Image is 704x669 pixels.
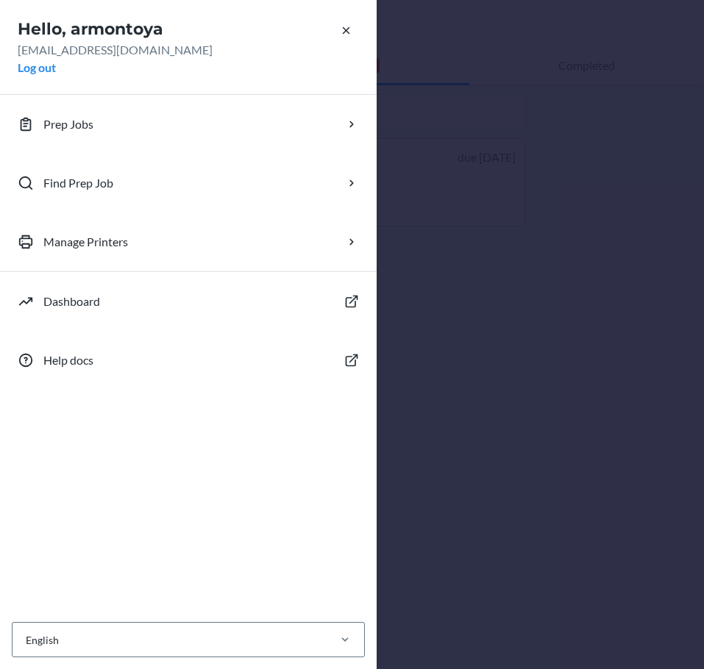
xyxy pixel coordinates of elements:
h2: Hello, armontoya [18,18,359,41]
div: English [26,632,59,648]
p: Dashboard [43,293,100,310]
p: Prep Jobs [43,115,93,133]
p: Help docs [43,351,93,369]
button: Log out [18,59,56,76]
p: [EMAIL_ADDRESS][DOMAIN_NAME] [18,41,359,59]
input: English [24,632,26,648]
p: Find Prep Job [43,174,113,192]
p: Manage Printers [43,233,128,251]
